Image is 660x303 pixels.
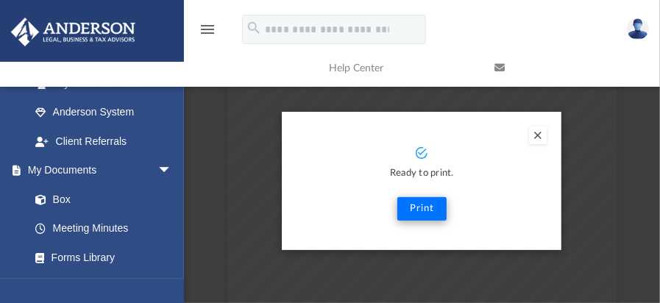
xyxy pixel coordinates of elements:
[199,28,216,38] a: menu
[21,214,187,243] a: Meeting Minutes
[21,185,180,214] a: Box
[157,156,187,186] span: arrow_drop_down
[627,18,649,40] img: User Pic
[21,98,187,127] a: Anderson System
[318,39,483,97] a: Help Center
[397,197,447,221] button: Print
[199,21,216,38] i: menu
[246,20,262,36] i: search
[21,243,180,272] a: Forms Library
[297,165,547,182] p: Ready to print.
[10,156,187,185] a: My Documentsarrow_drop_down
[21,126,187,156] a: Client Referrals
[7,18,140,46] img: Anderson Advisors Platinum Portal
[21,272,187,302] a: Notarize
